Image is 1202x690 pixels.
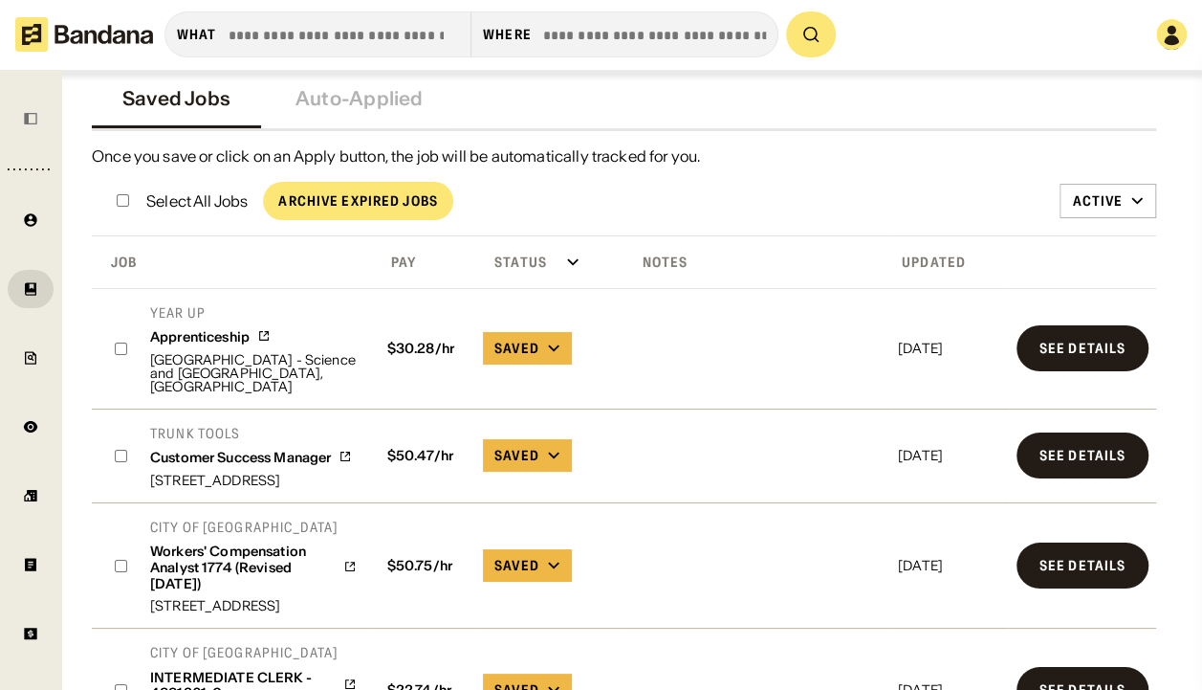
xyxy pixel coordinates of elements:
[483,26,532,43] div: Where
[150,304,357,322] div: Year Up
[150,425,352,442] div: Trunk Tools
[150,544,336,591] div: Workers' Compensation Analyst 1774 (Revised [DATE])
[494,447,539,464] div: Saved
[150,450,331,466] div: Customer Success Manager
[627,254,688,271] div: Notes
[150,304,357,393] a: Year UpApprenticeship[GEOGRAPHIC_DATA] - Science and [GEOGRAPHIC_DATA], [GEOGRAPHIC_DATA]
[494,340,539,357] div: Saved
[295,87,423,110] div: Auto-Applied
[894,254,966,271] div: Updated
[376,248,471,277] div: Click toggle to sort ascending
[150,644,357,661] div: City of [GEOGRAPHIC_DATA]
[150,599,357,612] div: [STREET_ADDRESS]
[494,557,539,574] div: Saved
[380,558,468,574] div: $ 50.75 /hr
[1039,449,1126,462] div: See Details
[380,448,468,464] div: $ 50.47 /hr
[1072,192,1123,210] div: Active
[894,248,1005,277] div: Click toggle to sort descending
[479,254,547,271] div: Status
[479,248,620,277] div: Click toggle to sort ascending
[1039,559,1126,572] div: See Details
[150,329,250,345] div: Apprenticeship
[122,87,230,110] div: Saved Jobs
[96,254,137,271] div: Job
[380,341,468,357] div: $ 30.28 /hr
[177,26,216,43] div: what
[15,17,153,52] img: Bandana logotype
[1039,342,1126,355] div: See Details
[898,559,1001,572] div: [DATE]
[627,248,886,277] div: Click toggle to sort ascending
[898,449,1001,462] div: [DATE]
[146,193,248,209] div: Select All Jobs
[150,519,357,613] a: City of [GEOGRAPHIC_DATA]Workers' Compensation Analyst 1774 (Revised [DATE])[STREET_ADDRESS]
[150,425,352,487] a: Trunk ToolsCustomer Success Manager[STREET_ADDRESS]
[898,342,1001,355] div: [DATE]
[150,474,352,487] div: [STREET_ADDRESS]
[96,248,368,277] div: Click toggle to sort descending
[92,146,1156,167] div: Once you save or click on an Apply button, the job will be automatically tracked for you.
[150,353,357,393] div: [GEOGRAPHIC_DATA] - Science and [GEOGRAPHIC_DATA], [GEOGRAPHIC_DATA]
[150,519,357,536] div: City of [GEOGRAPHIC_DATA]
[376,254,416,271] div: Pay
[278,194,437,208] div: Archive Expired Jobs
